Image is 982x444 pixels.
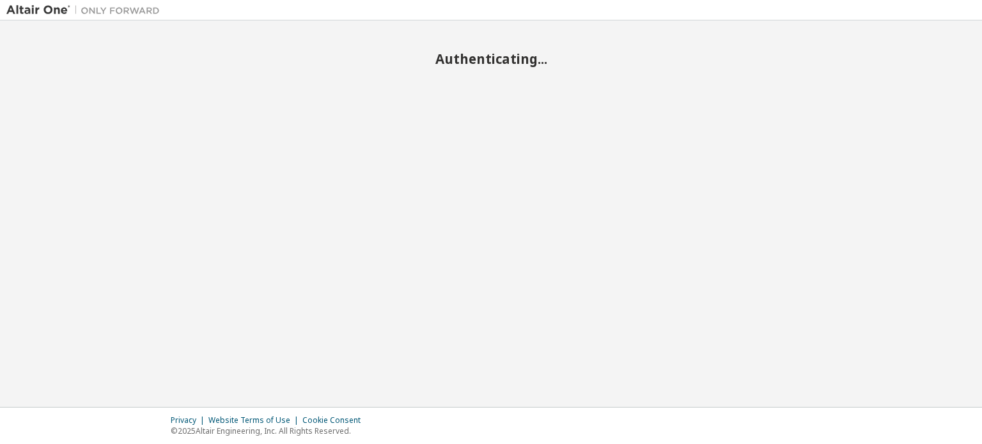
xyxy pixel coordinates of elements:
[208,415,302,425] div: Website Terms of Use
[171,425,368,436] p: © 2025 Altair Engineering, Inc. All Rights Reserved.
[6,50,976,67] h2: Authenticating...
[302,415,368,425] div: Cookie Consent
[171,415,208,425] div: Privacy
[6,4,166,17] img: Altair One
